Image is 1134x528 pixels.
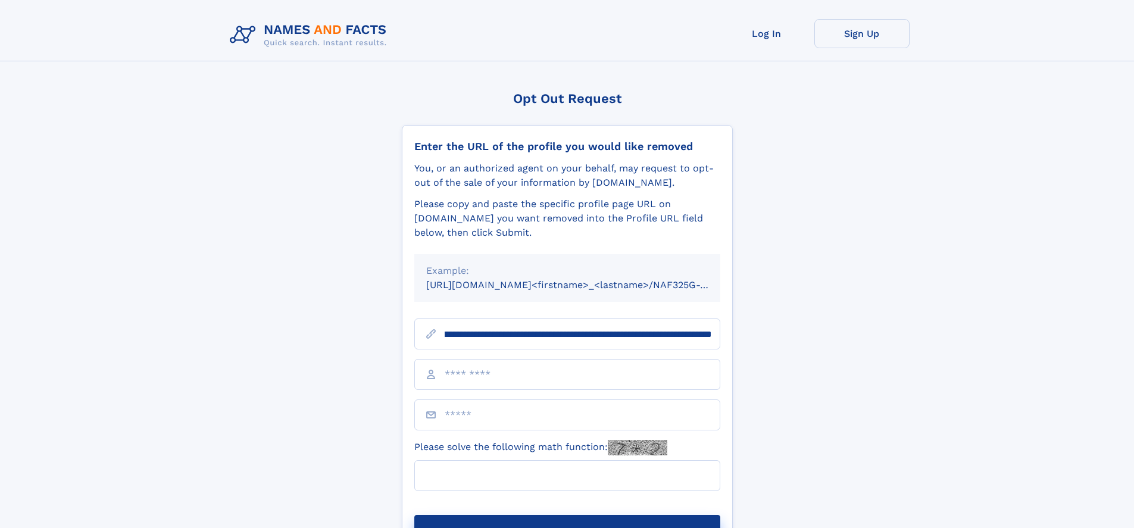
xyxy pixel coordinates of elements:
[225,19,396,51] img: Logo Names and Facts
[814,19,910,48] a: Sign Up
[414,140,720,153] div: Enter the URL of the profile you would like removed
[426,279,743,290] small: [URL][DOMAIN_NAME]<firstname>_<lastname>/NAF325G-xxxxxxxx
[414,161,720,190] div: You, or an authorized agent on your behalf, may request to opt-out of the sale of your informatio...
[414,440,667,455] label: Please solve the following math function:
[426,264,708,278] div: Example:
[719,19,814,48] a: Log In
[402,91,733,106] div: Opt Out Request
[414,197,720,240] div: Please copy and paste the specific profile page URL on [DOMAIN_NAME] you want removed into the Pr...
